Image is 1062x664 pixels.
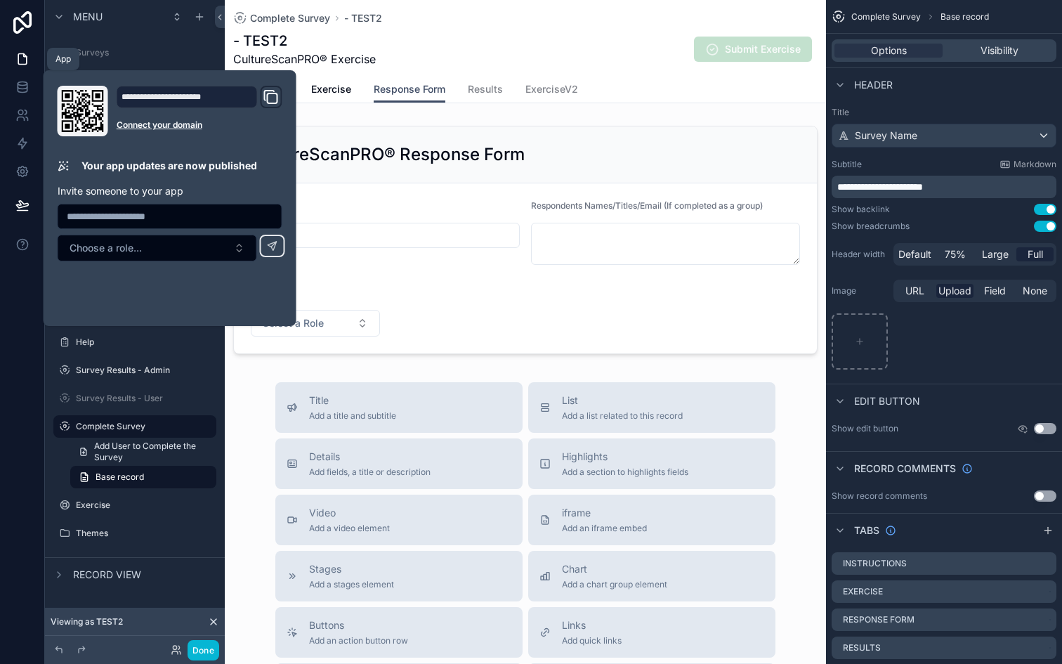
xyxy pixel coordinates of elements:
[233,51,376,67] span: CultureScanPRO® Exercise
[832,159,862,170] label: Subtitle
[999,159,1056,170] a: Markdown
[843,614,914,625] label: Response Form
[55,53,71,65] div: App
[1014,159,1056,170] span: Markdown
[562,635,622,646] span: Add quick links
[374,77,445,103] a: Response Form
[854,394,920,408] span: Edit button
[76,528,214,539] label: Themes
[73,568,141,582] span: Record view
[311,82,351,96] span: Exercise
[940,11,989,22] span: Base record
[309,467,431,478] span: Add fields, a title or description
[938,284,971,298] span: Upload
[275,551,523,601] button: StagesAdd a stages element
[562,579,667,590] span: Add a chart group element
[1028,247,1043,261] span: Full
[76,393,214,404] label: Survey Results - User
[562,393,683,408] span: List
[562,450,688,464] span: Highlights
[58,184,282,198] p: Invite someone to your app
[562,618,622,632] span: Links
[562,506,647,520] span: iframe
[76,500,214,511] label: Exercise
[562,467,688,478] span: Add a section to highlights fields
[309,635,408,646] span: Add an action button row
[855,129,917,143] span: Survey Name
[832,249,888,260] label: Header width
[525,77,578,105] a: ExerciseV2
[309,506,390,520] span: Video
[374,82,445,96] span: Response Form
[525,82,578,96] span: ExerciseV2
[51,616,123,627] span: Viewing as TEST2
[53,331,216,353] a: Help
[1023,284,1047,298] span: None
[309,579,394,590] span: Add a stages element
[188,640,219,660] button: Done
[854,462,956,476] span: Record comments
[309,618,408,632] span: Buttons
[854,523,879,538] span: Tabs
[53,522,216,545] a: Themes
[309,562,394,576] span: Stages
[233,11,330,25] a: Complete Survey
[898,247,931,261] span: Default
[70,466,216,488] a: Base record
[832,423,898,434] label: Show edit button
[76,337,214,348] label: Help
[981,44,1018,58] span: Visibility
[871,44,907,58] span: Options
[233,31,376,51] h1: - TEST2
[528,607,775,658] button: LinksAdd quick links
[76,421,208,432] label: Complete Survey
[81,159,257,173] p: Your app updates are now published
[70,241,142,255] span: Choose a role...
[528,551,775,601] button: ChartAdd a chart group element
[275,438,523,489] button: DetailsAdd fields, a title or description
[311,77,351,105] a: Exercise
[117,86,282,136] div: Domain and Custom Link
[53,415,216,438] a: Complete Survey
[53,494,216,516] a: Exercise
[250,11,330,25] span: Complete Survey
[945,247,966,261] span: 75%
[982,247,1009,261] span: Large
[843,586,883,597] label: Exercise
[562,410,683,422] span: Add a list related to this record
[275,382,523,433] button: TitleAdd a title and subtitle
[53,359,216,382] a: Survey Results - Admin
[275,495,523,545] button: VideoAdd a video element
[832,285,888,297] label: Image
[854,78,893,92] span: Header
[832,107,1056,118] label: Title
[832,176,1056,198] div: scrollable content
[73,10,103,24] span: Menu
[309,393,396,408] span: Title
[832,124,1056,148] button: Survey Name
[468,82,503,96] span: Results
[528,382,775,433] button: ListAdd a list related to this record
[309,450,431,464] span: Details
[528,495,775,545] button: iframeAdd an iframe embed
[843,558,907,569] label: Instructions
[851,11,921,22] span: Complete Survey
[832,490,927,502] div: Show record comments
[528,438,775,489] button: HighlightsAdd a section to highlights fields
[76,47,214,58] label: Surveys
[76,365,214,376] label: Survey Results - Admin
[562,523,647,534] span: Add an iframe embed
[344,11,382,25] a: - TEST2
[905,284,924,298] span: URL
[96,471,144,483] span: Base record
[275,607,523,658] button: ButtonsAdd an action button row
[309,523,390,534] span: Add a video element
[70,441,216,463] a: Add User to Complete the Survey
[832,221,910,232] div: Show breadcrumbs
[117,119,282,131] a: Connect your domain
[309,410,396,422] span: Add a title and subtitle
[94,441,208,463] span: Add User to Complete the Survey
[53,387,216,410] a: Survey Results - User
[58,235,257,261] button: Select Button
